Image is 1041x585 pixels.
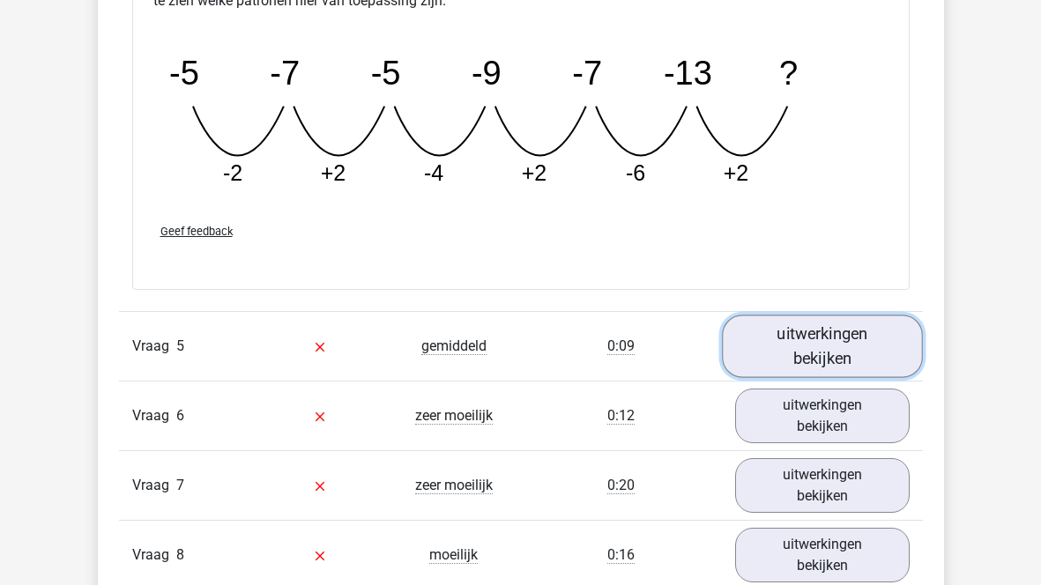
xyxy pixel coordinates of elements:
span: 7 [176,477,184,493]
span: 0:12 [607,407,635,425]
span: 8 [176,546,184,563]
a: uitwerkingen bekijken [735,389,910,443]
tspan: +2 [723,160,748,185]
tspan: +2 [320,160,346,185]
span: Geef feedback [160,225,233,238]
span: 6 [176,407,184,424]
span: 0:09 [607,337,635,355]
a: uitwerkingen bekijken [722,315,923,377]
span: 0:20 [607,477,635,494]
span: zeer moeilijk [415,477,493,494]
tspan: -7 [270,55,300,92]
tspan: -6 [625,160,644,185]
span: 0:16 [607,546,635,564]
tspan: +2 [521,160,547,185]
span: gemiddeld [421,337,487,355]
a: uitwerkingen bekijken [735,458,910,513]
span: Vraag [132,336,176,357]
span: Vraag [132,475,176,496]
tspan: -5 [370,55,400,92]
span: moeilijk [429,546,478,564]
span: 5 [176,337,184,354]
tspan: -5 [169,55,199,92]
tspan: -4 [423,160,442,185]
span: zeer moeilijk [415,407,493,425]
span: Vraag [132,544,176,566]
a: uitwerkingen bekijken [735,528,910,582]
span: Vraag [132,405,176,426]
tspan: -2 [222,160,242,185]
tspan: -9 [471,55,501,92]
tspan: -7 [572,55,602,92]
tspan: ? [779,55,798,92]
tspan: -13 [663,55,711,92]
